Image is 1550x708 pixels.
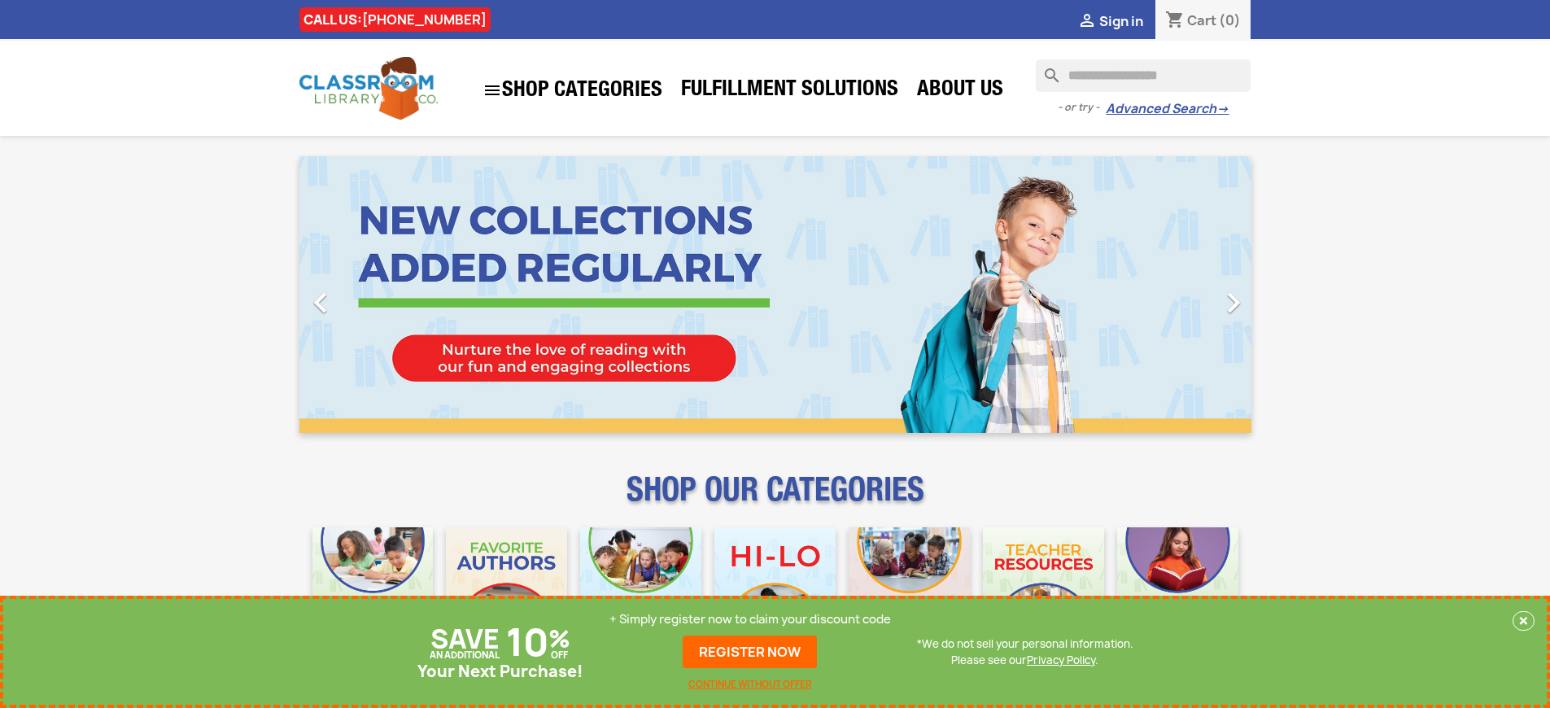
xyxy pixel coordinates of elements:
img: CLC_Dyslexia_Mobile.jpg [1117,527,1238,649]
i:  [482,81,502,100]
a: Fulfillment Solutions [673,75,906,107]
i:  [1077,12,1097,32]
img: CLC_Teacher_Resources_Mobile.jpg [983,527,1104,649]
div: CALL US: [299,7,491,32]
ul: Carousel container [299,156,1251,433]
img: CLC_Fiction_Nonfiction_Mobile.jpg [849,527,970,649]
a: Next [1108,156,1251,433]
i:  [1213,282,1254,323]
a: [PHONE_NUMBER] [362,11,487,28]
span: (0) [1219,11,1241,29]
a: Previous [299,156,443,433]
a: Advanced Search→ [1106,101,1229,117]
img: Classroom Library Company [299,57,438,120]
input: Search [1036,59,1251,92]
img: CLC_HiLo_Mobile.jpg [714,527,836,649]
span: Sign in [1099,12,1143,30]
a:  Sign in [1077,12,1143,30]
span: → [1216,101,1229,117]
img: CLC_Favorite_Authors_Mobile.jpg [446,527,567,649]
a: About Us [909,75,1011,107]
img: CLC_Phonics_And_Decodables_Mobile.jpg [580,527,701,649]
a: SHOP CATEGORIES [474,72,670,108]
i: search [1036,59,1055,79]
i: shopping_cart [1165,11,1185,31]
i:  [300,282,341,323]
span: Cart [1187,11,1216,29]
span: - or try - [1058,99,1106,116]
p: SHOP OUR CATEGORIES [299,485,1251,514]
img: CLC_Bulk_Mobile.jpg [312,527,434,649]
